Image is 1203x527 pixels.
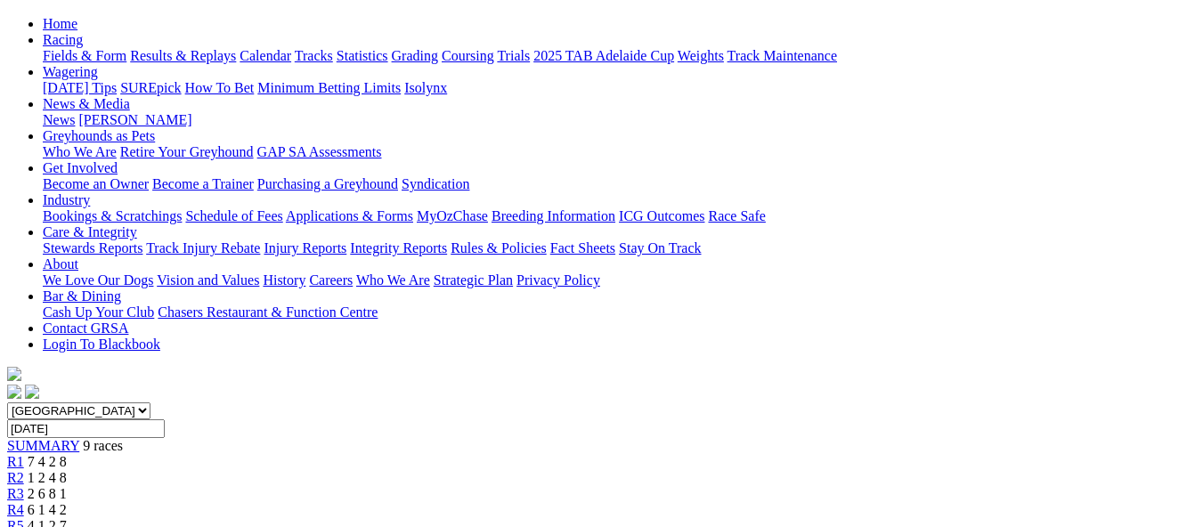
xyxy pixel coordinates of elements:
img: logo-grsa-white.png [7,367,21,381]
a: History [263,272,305,288]
a: Results & Replays [130,48,236,63]
a: Careers [309,272,353,288]
a: Stewards Reports [43,240,142,255]
a: Become an Owner [43,176,149,191]
a: 2025 TAB Adelaide Cup [533,48,674,63]
a: Rules & Policies [451,240,547,255]
div: Wagering [43,80,1196,96]
a: ICG Outcomes [619,208,704,223]
span: 6 1 4 2 [28,502,67,517]
a: Purchasing a Greyhound [257,176,398,191]
a: Who We Are [356,272,430,288]
a: Stay On Track [619,240,701,255]
a: Injury Reports [264,240,346,255]
a: [DATE] Tips [43,80,117,95]
img: facebook.svg [7,385,21,399]
a: News & Media [43,96,130,111]
a: SUREpick [120,80,181,95]
a: How To Bet [185,80,255,95]
a: Strategic Plan [434,272,513,288]
span: 9 races [83,438,123,453]
a: SUMMARY [7,438,79,453]
a: Get Involved [43,160,118,175]
a: Coursing [442,48,494,63]
a: Home [43,16,77,31]
span: 7 4 2 8 [28,454,67,469]
a: Syndication [402,176,469,191]
a: Become a Trainer [152,176,254,191]
a: R3 [7,486,24,501]
a: Vision and Values [157,272,259,288]
span: 2 6 8 1 [28,486,67,501]
a: GAP SA Assessments [257,144,382,159]
a: We Love Our Dogs [43,272,153,288]
span: 1 2 4 8 [28,470,67,485]
a: Track Maintenance [727,48,837,63]
a: R2 [7,470,24,485]
a: Race Safe [708,208,765,223]
a: Login To Blackbook [43,336,160,352]
a: Care & Integrity [43,224,137,239]
div: Bar & Dining [43,304,1196,320]
a: Cash Up Your Club [43,304,154,320]
a: Trials [497,48,530,63]
img: twitter.svg [25,385,39,399]
a: Bookings & Scratchings [43,208,182,223]
a: Track Injury Rebate [146,240,260,255]
a: Calendar [240,48,291,63]
a: Isolynx [404,80,447,95]
a: Wagering [43,64,98,79]
a: Bar & Dining [43,288,121,304]
a: R1 [7,454,24,469]
a: Schedule of Fees [185,208,282,223]
a: Fact Sheets [550,240,615,255]
a: MyOzChase [417,208,488,223]
a: Weights [678,48,724,63]
a: Chasers Restaurant & Function Centre [158,304,378,320]
a: Integrity Reports [350,240,447,255]
a: Who We Are [43,144,117,159]
a: [PERSON_NAME] [78,112,191,127]
div: Get Involved [43,176,1196,192]
a: Breeding Information [492,208,615,223]
a: R4 [7,502,24,517]
a: Grading [392,48,438,63]
input: Select date [7,419,165,438]
a: News [43,112,75,127]
a: Fields & Form [43,48,126,63]
a: Retire Your Greyhound [120,144,254,159]
a: About [43,256,78,272]
div: Industry [43,208,1196,224]
a: Greyhounds as Pets [43,128,155,143]
a: Minimum Betting Limits [257,80,401,95]
a: Contact GRSA [43,320,128,336]
div: Racing [43,48,1196,64]
a: Industry [43,192,90,207]
div: Greyhounds as Pets [43,144,1196,160]
div: News & Media [43,112,1196,128]
a: Racing [43,32,83,47]
div: About [43,272,1196,288]
a: Statistics [337,48,388,63]
a: Tracks [295,48,333,63]
a: Privacy Policy [516,272,600,288]
a: Applications & Forms [286,208,413,223]
div: Care & Integrity [43,240,1196,256]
